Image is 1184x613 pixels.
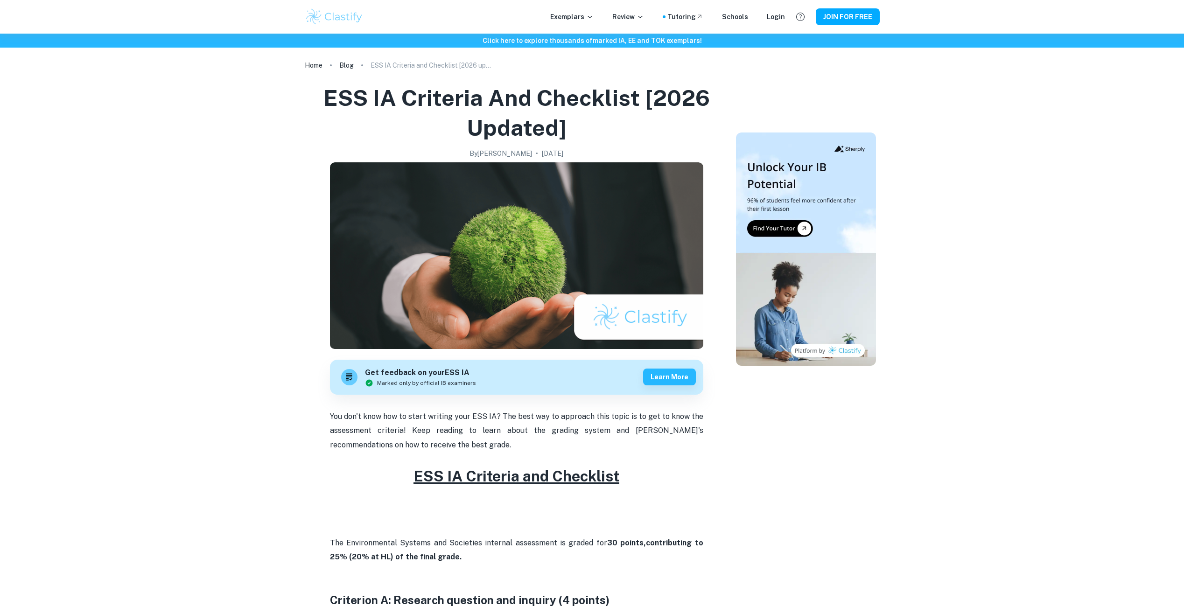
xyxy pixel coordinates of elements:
[2,35,1182,46] h6: Click here to explore thousands of marked IA, EE and TOK exemplars !
[305,7,364,26] img: Clastify logo
[550,12,594,22] p: Exemplars
[330,593,610,606] strong: Criterion A: Research question and inquiry (4 points)
[722,12,748,22] a: Schools
[612,12,644,22] p: Review
[330,412,705,449] span: You don't know how to start writing your ESS IA? The best way to approach this topic is to get to...
[371,60,492,70] p: ESS IA Criteria and Checklist [2026 updated]
[330,538,607,547] span: The Environmental Systems and Societies internal assessment is graded for
[305,59,322,72] a: Home
[644,538,646,547] strong: ,
[330,162,703,349] img: ESS IA Criteria and Checklist [2026 updated] cover image
[469,148,532,159] h2: By [PERSON_NAME]
[736,132,876,366] img: Thumbnail
[542,148,563,159] h2: [DATE]
[667,12,703,22] a: Tutoring
[816,8,880,25] button: JOIN FOR FREE
[330,538,705,561] strong: contributing to 25% (20% at HL) of the final grade.
[365,367,476,379] h6: Get feedback on your ESS IA
[536,148,538,159] p: •
[308,83,725,143] h1: ESS IA Criteria and Checklist [2026 updated]
[792,9,808,25] button: Help and Feedback
[339,59,354,72] a: Blog
[413,467,619,485] u: ESS IA Criteria and Checklist
[330,360,703,395] a: Get feedback on yourESS IAMarked only by official IB examinersLearn more
[767,12,785,22] a: Login
[643,369,696,385] button: Learn more
[377,379,476,387] span: Marked only by official IB examiners
[607,538,644,547] strong: 30 points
